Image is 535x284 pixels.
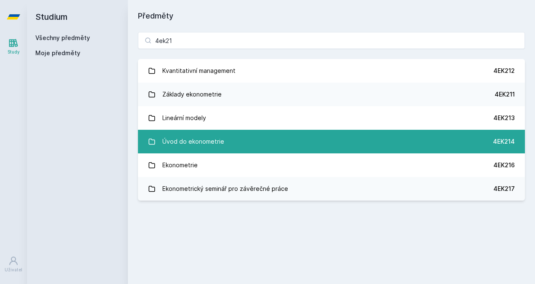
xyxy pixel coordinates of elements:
[162,62,236,79] div: Kvantitativní management
[138,130,525,153] a: Úvod do ekonometrie 4EK214
[493,185,515,193] div: 4EK217
[138,177,525,201] a: Ekonometrický seminář pro závěrečné práce 4EK217
[493,161,515,169] div: 4EK216
[493,137,515,146] div: 4EK214
[138,106,525,130] a: Lineární modely 4EK213
[162,157,198,174] div: Ekonometrie
[162,180,288,197] div: Ekonometrický seminář pro závěrečné práce
[138,32,525,49] input: Název nebo ident předmětu…
[162,86,222,103] div: Základy ekonometrie
[5,267,22,273] div: Uživatel
[162,110,206,126] div: Lineární modely
[2,252,25,277] a: Uživatel
[2,34,25,59] a: Study
[138,10,525,22] h1: Předměty
[138,83,525,106] a: Základy ekonometrie 4EK211
[35,34,90,41] a: Všechny předměty
[162,133,224,150] div: Úvod do ekonometrie
[493,114,515,122] div: 4EK213
[35,49,80,57] span: Moje předměty
[138,153,525,177] a: Ekonometrie 4EK216
[8,49,20,55] div: Study
[495,90,515,99] div: 4EK211
[138,59,525,83] a: Kvantitativní management 4EK212
[493,67,515,75] div: 4EK212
